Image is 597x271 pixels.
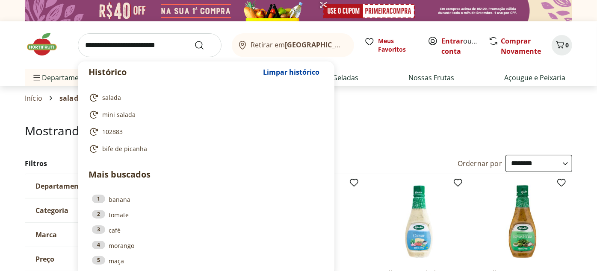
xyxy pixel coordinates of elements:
[59,94,83,102] span: salada
[100,50,137,56] div: Palavras-chave
[92,241,320,250] a: 4morango
[441,36,463,46] a: Entrar
[89,144,320,154] a: bife de picanha
[504,73,565,83] a: Açougue e Peixaria
[232,33,354,57] button: Retirar em[GEOGRAPHIC_DATA]/[GEOGRAPHIC_DATA]
[14,14,21,20] img: logo_orange.svg
[25,94,42,102] a: Início
[92,195,105,203] div: 1
[194,40,215,50] button: Submit Search
[92,256,320,265] a: 5maça
[92,241,105,249] div: 4
[92,210,320,219] a: 2tomate
[364,37,417,54] a: Meus Favoritos
[14,22,21,29] img: website_grey.svg
[32,67,42,88] button: Menu
[92,195,320,204] a: 1banana
[35,206,68,215] span: Categoria
[90,50,97,56] img: tab_keywords_by_traffic_grey.svg
[25,174,154,198] button: Departamento
[408,73,454,83] a: Nossas Frutas
[92,256,105,265] div: 5
[89,66,259,78] p: Histórico
[35,255,54,263] span: Preço
[24,14,42,20] div: v 4.0.25
[35,50,42,56] img: tab_domain_overview_orange.svg
[89,168,324,181] p: Mais buscados
[35,230,57,239] span: Marca
[552,35,572,55] button: Carrinho
[458,159,502,168] label: Ordernar por
[89,127,320,137] a: 102883
[22,22,122,29] div: [PERSON_NAME]: [DOMAIN_NAME]
[441,36,488,56] a: Criar conta
[102,93,121,102] span: salada
[501,36,541,56] a: Comprar Novamente
[92,225,105,234] div: 3
[78,33,222,57] input: search
[25,32,68,57] img: Hortifruti
[35,182,86,190] span: Departamento
[378,37,417,54] span: Meus Favoritos
[89,110,320,120] a: mini salada
[25,198,154,222] button: Categoria
[565,41,569,49] span: 0
[285,40,429,50] b: [GEOGRAPHIC_DATA]/[GEOGRAPHIC_DATA]
[25,247,154,271] button: Preço
[92,225,320,235] a: 3café
[32,67,93,88] span: Departamentos
[441,36,479,56] span: ou
[259,62,324,82] button: Limpar histórico
[102,111,136,119] span: mini salada
[482,181,563,262] img: Molho Kenko Salada Ervas Finas - 236Ml
[102,145,147,153] span: bife de picanha
[25,155,154,172] h2: Filtros
[263,69,319,76] span: Limpar histórico
[251,41,346,49] span: Retirar em
[378,181,460,262] img: Molho Para Salada Caesar Kenko 236Ml
[25,124,572,137] h1: Mostrando resultados para:
[25,223,154,247] button: Marca
[89,93,320,103] a: salada
[102,128,123,136] span: 102883
[92,210,105,219] div: 2
[45,50,65,56] div: Domínio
